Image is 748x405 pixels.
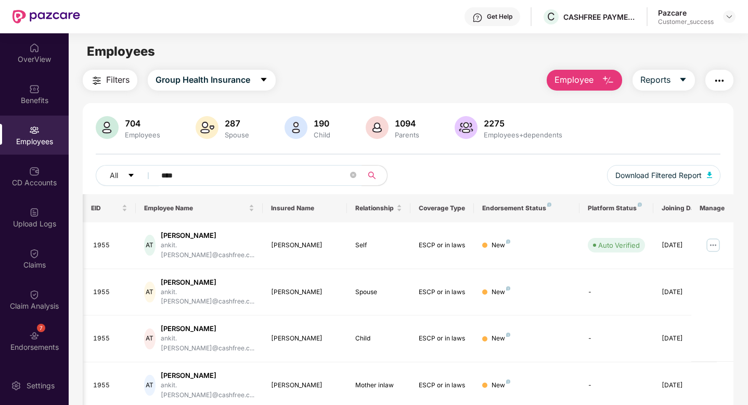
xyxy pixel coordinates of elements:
div: Auto Verified [598,240,640,250]
div: 2275 [482,118,564,129]
img: svg+xml;base64,PHN2ZyB4bWxucz0iaHR0cDovL3d3dy53My5vcmcvMjAwMC9zdmciIHhtbG5zOnhsaW5rPSJodHRwOi8vd3... [707,172,712,178]
th: Manage [691,194,733,222]
span: Employees [87,44,155,59]
img: svg+xml;base64,PHN2ZyB4bWxucz0iaHR0cDovL3d3dy53My5vcmcvMjAwMC9zdmciIHhtbG5zOnhsaW5rPSJodHRwOi8vd3... [366,116,389,139]
div: New [492,241,510,250]
div: Parents [393,131,421,139]
div: 704 [123,118,162,129]
img: svg+xml;base64,PHN2ZyBpZD0iU2V0dGluZy0yMHgyMCIgeG1sbnM9Imh0dHA6Ly93d3cudzMub3JnLzIwMDAvc3ZnIiB3aW... [11,381,21,391]
img: svg+xml;base64,PHN2ZyB4bWxucz0iaHR0cDovL3d3dy53My5vcmcvMjAwMC9zdmciIHdpZHRoPSI4IiBoZWlnaHQ9IjgiIH... [506,379,510,384]
span: Employee Name [144,204,247,212]
div: ESCP or in laws [419,287,466,297]
img: svg+xml;base64,PHN2ZyB4bWxucz0iaHR0cDovL3d3dy53My5vcmcvMjAwMC9zdmciIHdpZHRoPSI4IiBoZWlnaHQ9IjgiIH... [506,239,510,244]
span: Relationship [355,204,394,212]
button: Download Filtered Report [607,165,720,186]
img: svg+xml;base64,PHN2ZyBpZD0iQ0RfQWNjb3VudHMiIGRhdGEtbmFtZT0iQ0QgQWNjb3VudHMiIHhtbG5zPSJodHRwOi8vd3... [29,166,40,176]
img: svg+xml;base64,PHN2ZyB4bWxucz0iaHR0cDovL3d3dy53My5vcmcvMjAwMC9zdmciIHdpZHRoPSIyNCIgaGVpZ2h0PSIyNC... [713,74,726,87]
div: [DATE] [662,287,708,297]
div: [PERSON_NAME] [161,324,254,334]
div: [PERSON_NAME] [161,277,254,287]
div: Customer_success [658,18,714,26]
img: svg+xml;base64,PHN2ZyBpZD0iQ2xhaW0iIHhtbG5zPSJodHRwOi8vd3d3LnczLm9yZy8yMDAwL3N2ZyIgd2lkdGg9IjIwIi... [29,289,40,300]
img: svg+xml;base64,PHN2ZyB4bWxucz0iaHR0cDovL3d3dy53My5vcmcvMjAwMC9zdmciIHdpZHRoPSI4IiBoZWlnaHQ9IjgiIH... [638,202,642,207]
div: ankit.[PERSON_NAME]@cashfree.c... [161,381,254,400]
div: ankit.[PERSON_NAME]@cashfree.c... [161,334,254,353]
span: search [362,171,382,180]
th: Relationship [347,194,410,222]
div: Child [355,334,402,344]
button: Filters [83,70,137,91]
span: Reports [640,73,670,86]
img: svg+xml;base64,PHN2ZyB4bWxucz0iaHR0cDovL3d3dy53My5vcmcvMjAwMC9zdmciIHhtbG5zOnhsaW5rPSJodHRwOi8vd3... [602,74,614,87]
img: svg+xml;base64,PHN2ZyB4bWxucz0iaHR0cDovL3d3dy53My5vcmcvMjAwMC9zdmciIHdpZHRoPSIyNCIgaGVpZ2h0PSIyNC... [91,74,103,87]
div: [PERSON_NAME] [161,231,254,241]
img: svg+xml;base64,PHN2ZyB4bWxucz0iaHR0cDovL3d3dy53My5vcmcvMjAwMC9zdmciIHhtbG5zOnhsaW5rPSJodHRwOi8vd3... [196,116,218,139]
button: Group Health Insurancecaret-down [148,70,276,91]
div: Spouse [223,131,251,139]
div: [DATE] [662,241,708,250]
div: [PERSON_NAME] [271,381,339,390]
div: Pazcare [658,8,714,18]
img: svg+xml;base64,PHN2ZyBpZD0iRW5kb3JzZW1lbnRzIiB4bWxucz0iaHR0cDovL3d3dy53My5vcmcvMjAwMC9zdmciIHdpZH... [29,331,40,341]
div: 1955 [93,287,127,297]
img: svg+xml;base64,PHN2ZyBpZD0iSG9tZSIgeG1sbnM9Imh0dHA6Ly93d3cudzMub3JnLzIwMDAvc3ZnIiB3aWR0aD0iMjAiIG... [29,43,40,53]
img: svg+xml;base64,PHN2ZyBpZD0iSGVscC0zMngzMiIgeG1sbnM9Imh0dHA6Ly93d3cudzMub3JnLzIwMDAvc3ZnIiB3aWR0aD... [472,12,483,23]
div: Employees+dependents [482,131,564,139]
td: - [579,315,653,362]
div: AT [144,375,156,396]
span: caret-down [679,75,687,85]
th: EID [83,194,136,222]
img: New Pazcare Logo [12,10,80,23]
th: Insured Name [263,194,347,222]
img: svg+xml;base64,PHN2ZyB4bWxucz0iaHR0cDovL3d3dy53My5vcmcvMjAwMC9zdmciIHhtbG5zOnhsaW5rPSJodHRwOi8vd3... [96,116,119,139]
button: Allcaret-down [96,165,159,186]
span: Group Health Insurance [156,73,250,86]
img: svg+xml;base64,PHN2ZyBpZD0iRHJvcGRvd24tMzJ4MzIiIHhtbG5zPSJodHRwOi8vd3d3LnczLm9yZy8yMDAwL3N2ZyIgd2... [725,12,733,21]
div: Child [312,131,332,139]
div: 1955 [93,334,127,344]
div: New [492,381,510,390]
span: Employee [554,73,594,86]
div: 190 [312,118,332,129]
img: manageButton [705,237,721,254]
div: AT [144,282,156,302]
img: svg+xml;base64,PHN2ZyBpZD0iRW1wbG95ZWVzIiB4bWxucz0iaHR0cDovL3d3dy53My5vcmcvMjAwMC9zdmciIHdpZHRoPS... [29,125,40,135]
div: [DATE] [662,381,708,390]
img: svg+xml;base64,PHN2ZyB4bWxucz0iaHR0cDovL3d3dy53My5vcmcvMjAwMC9zdmciIHdpZHRoPSI4IiBoZWlnaHQ9IjgiIH... [506,286,510,290]
span: close-circle [350,172,356,178]
div: Settings [23,381,58,391]
span: caret-down [260,75,268,85]
div: 1955 [93,381,127,390]
div: Platform Status [588,204,645,212]
span: C [547,10,555,23]
div: Get Help [487,12,512,21]
div: ankit.[PERSON_NAME]@cashfree.c... [161,241,254,260]
img: svg+xml;base64,PHN2ZyB4bWxucz0iaHR0cDovL3d3dy53My5vcmcvMjAwMC9zdmciIHdpZHRoPSI4IiBoZWlnaHQ9IjgiIH... [506,333,510,337]
div: [PERSON_NAME] [271,334,339,344]
th: Employee Name [136,194,263,222]
div: Employees [123,131,162,139]
span: All [110,170,118,181]
span: close-circle [350,171,356,181]
div: CASHFREE PAYMENTS INDIA PVT. LTD. [563,12,636,22]
div: Mother inlaw [355,381,402,390]
div: Spouse [355,287,402,297]
div: AT [144,235,156,256]
div: [PERSON_NAME] [271,287,339,297]
img: svg+xml;base64,PHN2ZyBpZD0iQmVuZWZpdHMiIHhtbG5zPSJodHRwOi8vd3d3LnczLm9yZy8yMDAwL3N2ZyIgd2lkdGg9Ij... [29,84,40,94]
div: Endorsement Status [482,204,571,212]
img: svg+xml;base64,PHN2ZyB4bWxucz0iaHR0cDovL3d3dy53My5vcmcvMjAwMC9zdmciIHhtbG5zOnhsaW5rPSJodHRwOi8vd3... [455,116,478,139]
div: [DATE] [662,334,708,344]
div: ESCP or in laws [419,241,466,250]
button: search [362,165,388,186]
span: caret-down [127,172,135,180]
button: Employee [547,70,622,91]
div: New [492,287,510,297]
div: AT [144,328,156,349]
div: 1094 [393,118,421,129]
img: svg+xml;base64,PHN2ZyB4bWxucz0iaHR0cDovL3d3dy53My5vcmcvMjAwMC9zdmciIHhtbG5zOnhsaW5rPSJodHRwOi8vd3... [285,116,307,139]
div: 287 [223,118,251,129]
div: 1955 [93,241,127,250]
span: Download Filtered Report [615,170,702,181]
button: Reportscaret-down [633,70,695,91]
